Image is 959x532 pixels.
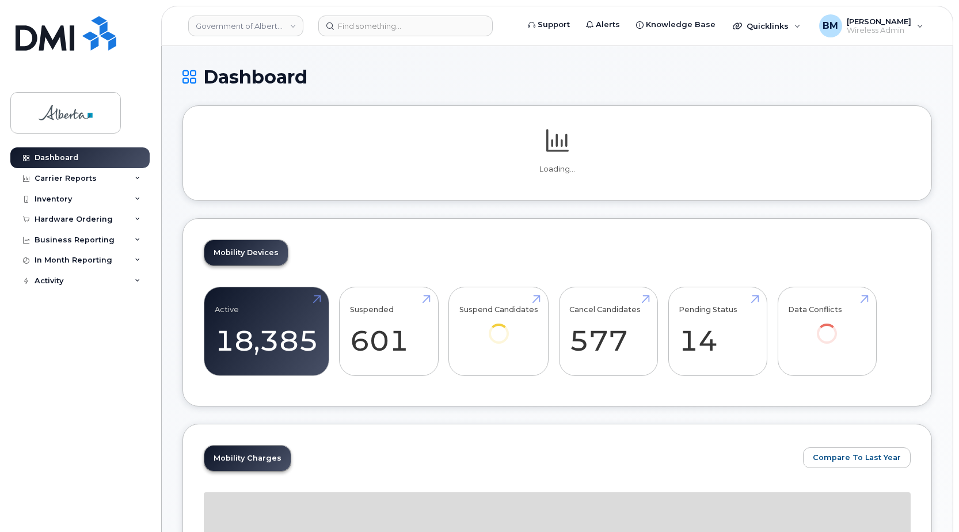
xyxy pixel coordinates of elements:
[204,164,911,174] p: Loading...
[215,294,318,370] a: Active 18,385
[569,294,647,370] a: Cancel Candidates 577
[350,294,428,370] a: Suspended 601
[204,240,288,265] a: Mobility Devices
[788,294,866,360] a: Data Conflicts
[459,294,538,360] a: Suspend Candidates
[182,67,932,87] h1: Dashboard
[813,452,901,463] span: Compare To Last Year
[204,446,291,471] a: Mobility Charges
[679,294,756,370] a: Pending Status 14
[803,447,911,468] button: Compare To Last Year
